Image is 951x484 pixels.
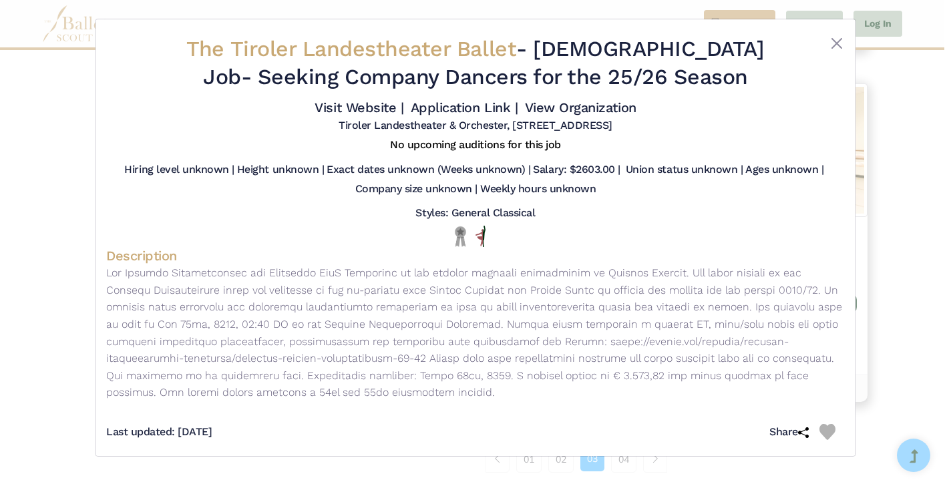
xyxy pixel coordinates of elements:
h4: Description [106,247,845,264]
h5: Exact dates unknown (Weeks unknown) | [327,163,530,177]
h5: Tiroler Landestheater & Orchester, [STREET_ADDRESS] [339,119,612,133]
a: Visit Website | [315,99,403,115]
h5: Salary: $2603.00 | [533,163,620,177]
h5: Height unknown | [237,163,324,177]
h5: Hiring level unknown | [124,163,234,177]
span: [DEMOGRAPHIC_DATA] Job [203,36,764,89]
h5: Company size unknown | [355,182,478,196]
h5: Styles: General Classical [415,206,535,220]
h5: No upcoming auditions for this job [390,138,561,152]
img: All [475,226,486,247]
h5: Union status unknown | [626,163,743,177]
h5: Weekly hours unknown [480,182,596,196]
h5: Ages unknown | [745,163,823,177]
img: Heart [819,424,835,440]
h5: Last updated: [DATE] [106,425,212,439]
button: Close [829,35,845,51]
a: Application Link | [411,99,518,115]
img: Local [452,226,469,246]
span: The Tiroler Landestheater Ballet [186,36,516,61]
p: Lor Ipsumdo Sitametconsec adi Elitseddo EiuS Temporinc ut lab etdolor magnaali enimadminim ve Qui... [106,264,845,401]
a: View Organization [525,99,636,115]
h2: - - Seeking Company Dancers for the 25/26 Season [168,35,783,91]
h5: Share [769,425,819,439]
